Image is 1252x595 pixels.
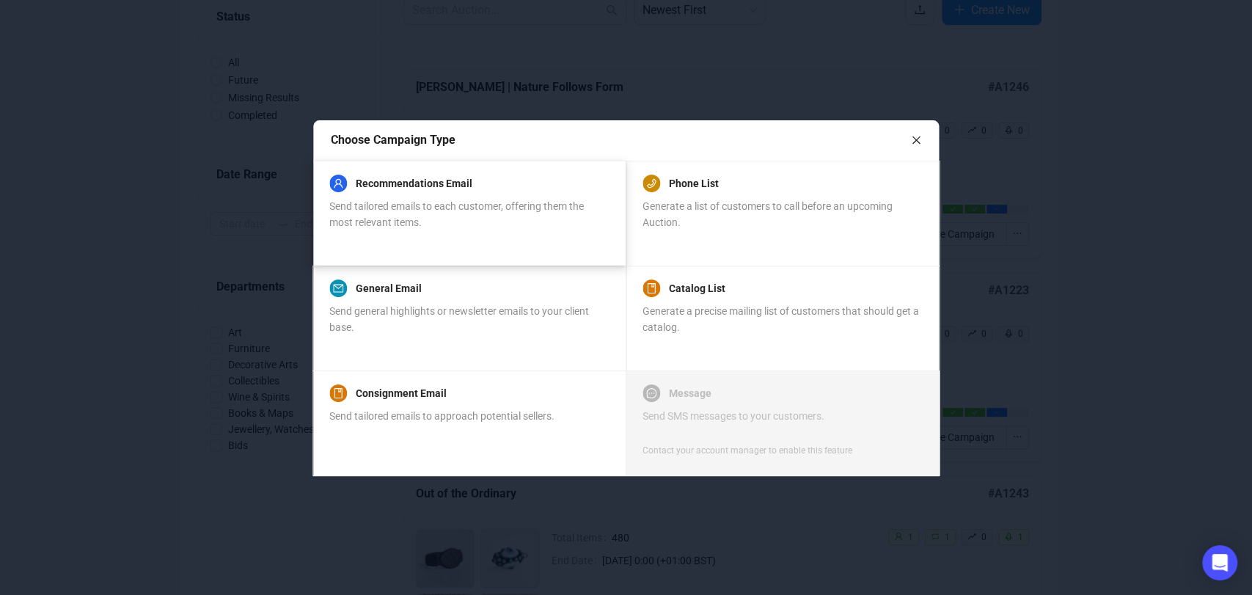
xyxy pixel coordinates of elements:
[669,384,711,402] a: Message
[643,410,824,422] span: Send SMS messages to your customers.
[329,200,584,228] span: Send tailored emails to each customer, offering them the most relevant items.
[329,305,589,333] span: Send general highlights or newsletter emails to your client base.
[643,200,893,228] span: Generate a list of customers to call before an upcoming Auction.
[333,283,343,293] span: mail
[356,175,472,192] a: Recommendations Email
[331,131,912,149] div: Choose Campaign Type
[669,175,719,192] a: Phone List
[643,443,852,458] div: Contact your account manager to enable this feature
[333,178,343,189] span: user
[646,178,656,189] span: phone
[356,384,447,402] a: Consignment Email
[329,410,554,422] span: Send tailored emails to approach potential sellers.
[911,135,921,145] span: close
[669,280,725,297] a: Catalog List
[356,280,422,297] a: General Email
[333,388,343,398] span: book
[643,305,919,333] span: Generate a precise mailing list of customers that should get a catalog.
[646,388,656,398] span: message
[646,283,656,293] span: book
[1202,545,1237,580] div: Open Intercom Messenger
